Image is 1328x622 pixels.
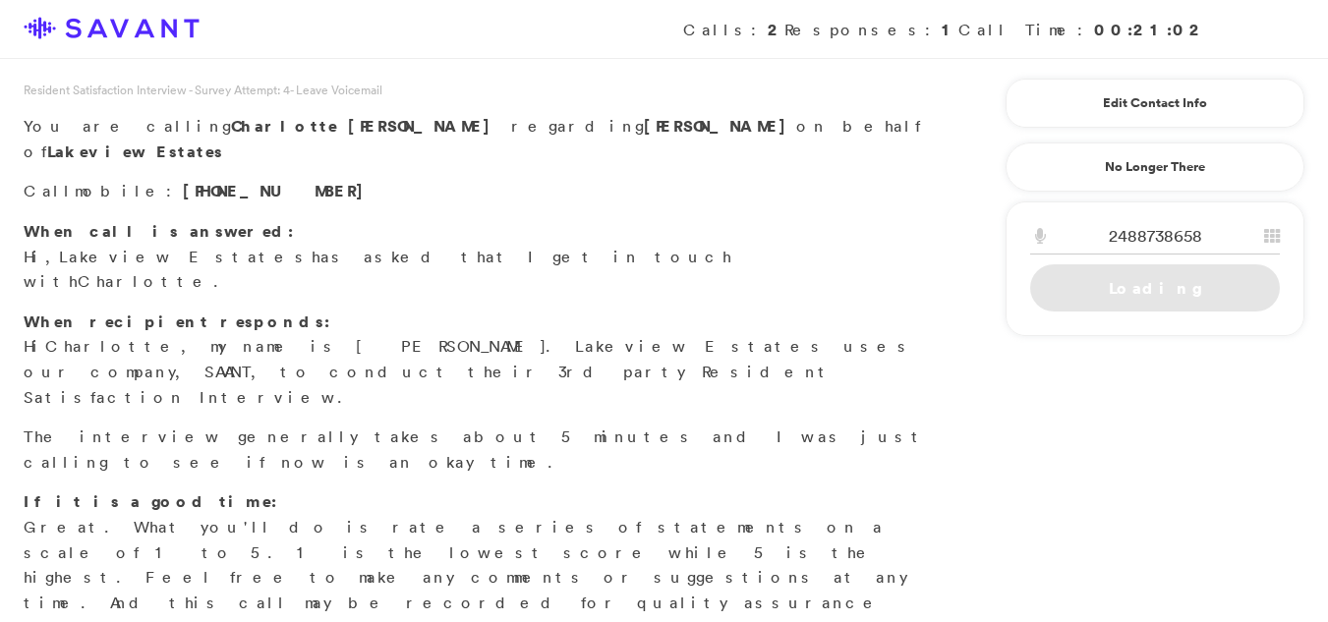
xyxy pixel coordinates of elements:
span: [PHONE_NUMBER] [183,180,374,201]
span: Charlotte [231,115,337,137]
p: You are calling regarding on behalf of [24,114,931,164]
strong: Lakeview Estates [47,141,223,162]
a: Loading [1030,264,1280,311]
p: The interview generally takes about 5 minutes and I was just calling to see if now is an okay time. [24,424,931,475]
strong: When call is answered: [24,220,294,242]
p: Hi , my name is [PERSON_NAME]. Lakeview Estates uses our company, SAVANT, to conduct their 3rd pa... [24,310,931,410]
strong: [PERSON_NAME] [644,115,796,137]
strong: When recipient responds: [24,311,330,332]
strong: 1 [942,19,958,40]
span: Charlotte [45,336,181,356]
a: No Longer There [1006,142,1304,192]
span: Lakeview Estates [59,247,312,266]
span: [PERSON_NAME] [348,115,500,137]
strong: 00:21:02 [1094,19,1206,40]
span: Resident Satisfaction Interview - Survey Attempt: 4 - Leave Voicemail [24,82,382,98]
p: Call : [24,179,931,204]
span: mobile [75,181,166,200]
span: Charlotte [78,271,213,291]
strong: If it is a good time: [24,490,277,512]
p: Hi, has asked that I get in touch with . [24,219,931,295]
strong: 2 [768,19,784,40]
a: Edit Contact Info [1030,87,1280,119]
